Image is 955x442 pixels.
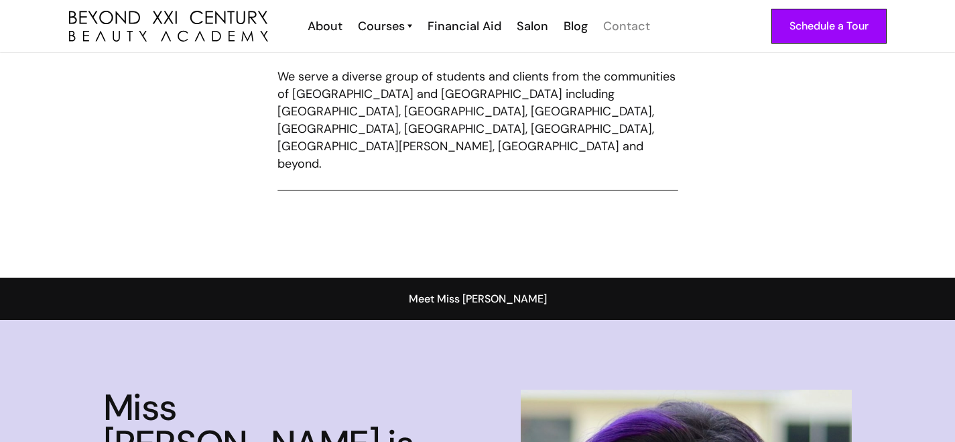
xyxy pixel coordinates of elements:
a: Courses [358,17,412,35]
div: Courses [358,17,405,35]
div: About [308,17,342,35]
img: beyond 21st century beauty academy logo [69,11,268,42]
a: Schedule a Tour [771,9,887,44]
div: Blog [564,17,588,35]
div: Meet Miss [PERSON_NAME] [409,290,547,308]
div: Salon [517,17,548,35]
a: About [299,17,349,35]
div: Contact [603,17,650,35]
a: Blog [555,17,594,35]
div: Financial Aid [428,17,501,35]
a: home [69,11,268,42]
a: Contact [594,17,657,35]
a: Financial Aid [419,17,508,35]
a: Salon [508,17,555,35]
div: Schedule a Tour [789,17,869,35]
